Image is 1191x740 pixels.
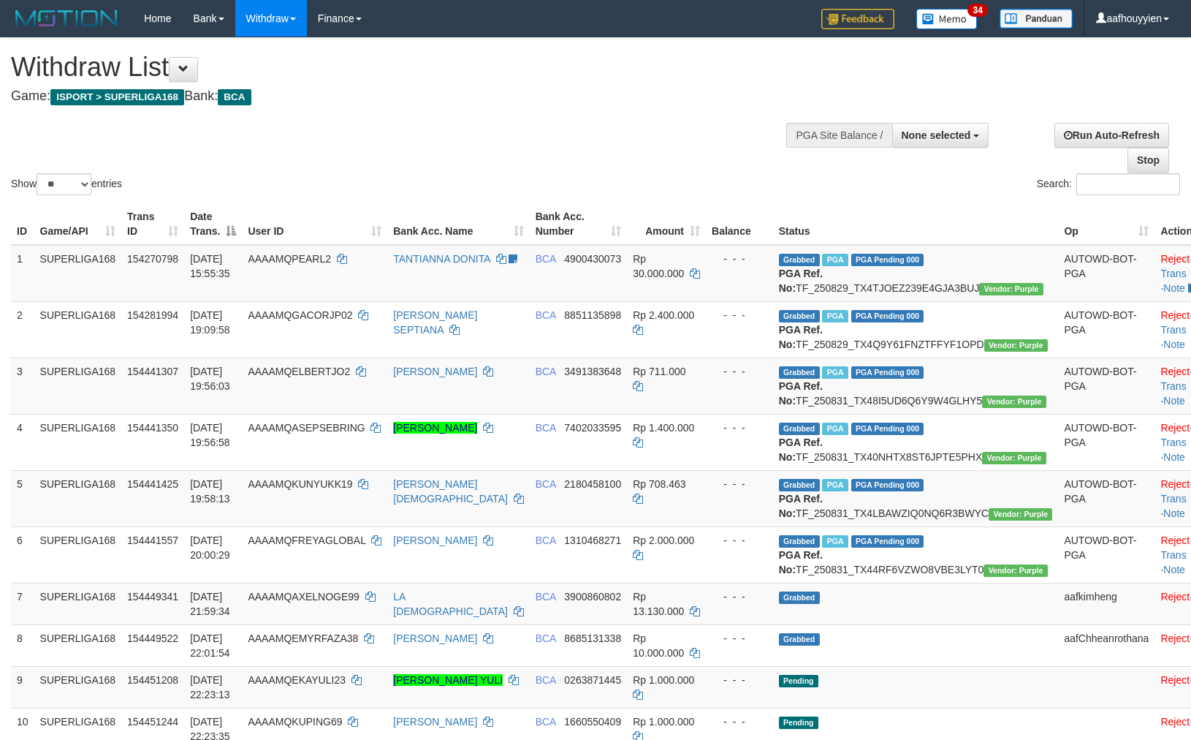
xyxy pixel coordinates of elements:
span: BCA [536,674,556,686]
span: PGA Pending [851,535,924,548]
span: BCA [536,253,556,265]
span: Grabbed [779,254,820,266]
td: aafChheanrothana [1058,624,1154,666]
a: [PERSON_NAME] SEPTIANA [393,309,477,336]
th: Game/API: activate to sort column ascending [34,203,122,245]
span: AAAAMQAXELNOGE99 [248,591,359,603]
a: Reject [1160,633,1190,644]
span: BCA [536,422,556,434]
td: AUTOWD-BOT-PGA [1058,245,1154,302]
span: Rp 1.400.000 [633,422,694,434]
span: AAAAMQELBERTJO2 [248,366,350,377]
span: Marked by aafmaleo [822,254,848,266]
span: Copy 1660550409 to clipboard [564,716,621,728]
span: Copy 2180458100 to clipboard [564,478,621,490]
span: 154441425 [127,478,178,490]
a: [PERSON_NAME] [393,422,477,434]
img: Feedback.jpg [821,9,894,29]
span: BCA [536,478,556,490]
span: Vendor URL: https://trx4.1velocity.biz [979,283,1043,295]
a: [PERSON_NAME] [393,633,477,644]
div: - - - [712,533,767,548]
td: SUPERLIGA168 [34,470,122,526]
span: AAAAMQGACORJP02 [248,309,352,321]
span: Grabbed [779,535,820,548]
a: [PERSON_NAME] [393,716,477,728]
span: Rp 2.000.000 [633,535,694,546]
td: TF_250829_TX4TJOEZ239E4GJA3BUJ [773,245,1059,302]
span: Grabbed [779,310,820,322]
td: 6 [11,526,34,583]
span: Vendor URL: https://trx4.1velocity.biz [983,565,1047,577]
td: AUTOWD-BOT-PGA [1058,301,1154,358]
div: - - - [712,364,767,379]
span: Grabbed [779,633,820,646]
span: Marked by aafnonsreyleab [822,310,848,322]
span: PGA Pending [851,423,924,435]
span: PGA Pending [851,310,924,322]
span: 34 [967,4,987,17]
div: PGA Site Balance / [786,123,891,148]
th: Amount: activate to sort column ascending [627,203,706,245]
span: Rp 10.000.000 [633,633,684,659]
span: AAAAMQFREYAGLOBAL [248,535,365,546]
th: Date Trans.: activate to sort column descending [184,203,242,245]
span: 154449522 [127,633,178,644]
span: ISPORT > SUPERLIGA168 [50,89,184,105]
span: Vendor URL: https://trx4.1velocity.biz [982,396,1046,408]
h1: Withdraw List [11,53,780,82]
div: - - - [712,420,767,435]
a: Note [1163,564,1185,575]
span: Grabbed [779,366,820,379]
b: PGA Ref. No: [779,324,823,350]
td: 2 [11,301,34,358]
a: Note [1163,451,1185,463]
td: TF_250829_TX4Q9Y61FNZTFFYF1OPD [773,301,1059,358]
span: Marked by aafsoycanthlai [822,479,848,491]
span: BCA [536,535,556,546]
h4: Game: Bank: [11,89,780,104]
span: Rp 30.000.000 [633,253,684,279]
div: - - - [712,714,767,729]
span: Rp 13.130.000 [633,591,684,617]
div: - - - [712,631,767,646]
span: PGA Pending [851,254,924,266]
td: AUTOWD-BOT-PGA [1058,358,1154,414]
div: - - - [712,308,767,322]
span: [DATE] 19:56:03 [190,366,230,392]
a: Reject [1160,716,1190,728]
a: TANTIANNA DONITA [393,253,490,265]
span: 154281994 [127,309,178,321]
b: PGA Ref. No: [779,380,823,407]
a: Stop [1127,148,1169,173]
a: Reject [1160,478,1190,490]
span: AAAAMQKUNYUKK19 [248,478,352,490]
span: Copy 3900860802 to clipboard [564,591,621,603]
b: PGA Ref. No: [779,549,823,575]
div: - - - [712,477,767,491]
td: aafkimheng [1058,583,1154,624]
span: Copy 1310468271 to clipboard [564,535,621,546]
span: Grabbed [779,423,820,435]
span: [DATE] 21:59:34 [190,591,230,617]
label: Show entries [11,173,122,195]
b: PGA Ref. No: [779,493,823,519]
span: Pending [779,675,818,687]
img: MOTION_logo.png [11,7,122,29]
span: 154451244 [127,716,178,728]
td: TF_250831_TX4LBAWZIQ0NQ6R3BWYC [773,470,1059,526]
a: [PERSON_NAME][DEMOGRAPHIC_DATA] [393,478,508,505]
div: - - - [712,673,767,687]
div: - - - [712,252,767,266]
span: Copy 3491383648 to clipboard [564,366,621,377]
span: Copy 7402033595 to clipboard [564,422,621,434]
a: Reject [1160,535,1190,546]
span: BCA [536,591,556,603]
span: Vendor URL: https://trx4.1velocity.biz [989,508,1052,521]
input: Search: [1076,173,1180,195]
td: SUPERLIGA168 [34,301,122,358]
td: 9 [11,666,34,708]
a: Note [1163,507,1185,519]
span: [DATE] 19:56:58 [190,422,230,448]
td: AUTOWD-BOT-PGA [1058,470,1154,526]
